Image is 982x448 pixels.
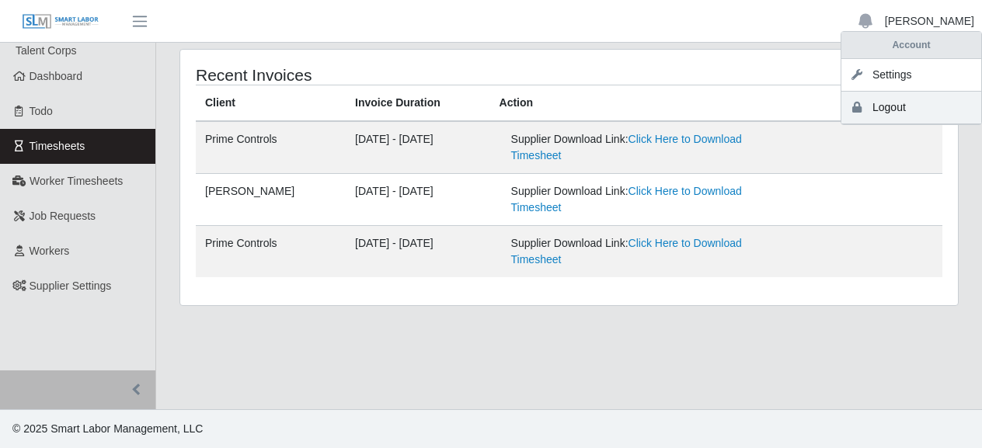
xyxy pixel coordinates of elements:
a: Logout [841,92,981,124]
strong: Account [893,40,931,50]
span: Job Requests [30,210,96,222]
th: Client [196,85,346,122]
img: SLM Logo [22,13,99,30]
span: Dashboard [30,70,83,82]
span: Workers [30,245,70,257]
th: Action [490,85,942,122]
th: Invoice Duration [346,85,490,122]
div: Supplier Download Link: [511,235,777,268]
span: Supplier Settings [30,280,112,292]
span: Todo [30,105,53,117]
div: Supplier Download Link: [511,183,777,216]
span: Timesheets [30,140,85,152]
td: Prime Controls [196,121,346,174]
a: [PERSON_NAME] [885,13,974,30]
h4: Recent Invoices [196,65,493,85]
td: [DATE] - [DATE] [346,121,490,174]
a: Settings [841,59,981,92]
span: Talent Corps [16,44,77,57]
td: [PERSON_NAME] [196,174,346,226]
td: Prime Controls [196,226,346,278]
span: © 2025 Smart Labor Management, LLC [12,422,203,435]
span: Worker Timesheets [30,175,123,187]
div: Supplier Download Link: [511,131,777,164]
td: [DATE] - [DATE] [346,226,490,278]
td: [DATE] - [DATE] [346,174,490,226]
